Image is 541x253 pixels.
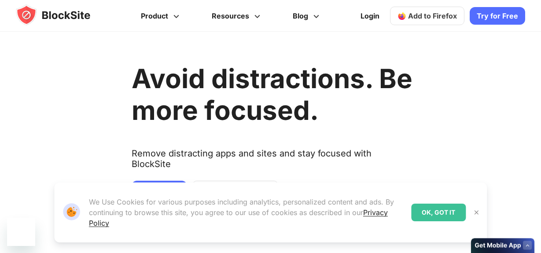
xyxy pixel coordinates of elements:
[7,218,35,246] iframe: Button to launch messaging window
[471,207,482,218] button: Close
[132,63,412,126] h1: Avoid distractions. Be more focused.
[473,209,480,216] img: Close
[470,7,525,25] a: Try for Free
[397,11,406,20] img: firefox-icon.svg
[355,5,385,26] a: Login
[16,4,107,26] img: blocksite-icon.5d769676.svg
[411,204,466,221] div: OK, GOT IT
[408,11,457,20] span: Add to Firefox
[132,148,412,176] text: Remove distracting apps and sites and stay focused with BlockSite
[89,197,404,228] p: We Use Cookies for various purposes including analytics, personalized content and ads. By continu...
[390,7,464,25] a: Add to Firefox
